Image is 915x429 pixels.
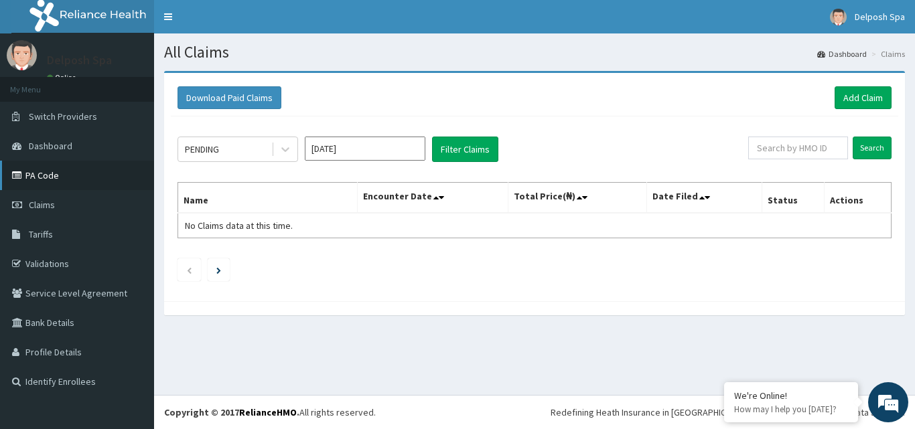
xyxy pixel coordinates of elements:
div: We're Online! [734,390,848,402]
th: Status [762,183,825,213]
div: Redefining Heath Insurance in [GEOGRAPHIC_DATA] using Telemedicine and Data Science! [551,406,905,419]
h1: All Claims [164,44,905,61]
span: Switch Providers [29,110,97,122]
a: RelianceHMO [239,406,297,418]
a: Previous page [186,264,192,276]
input: Select Month and Year [305,137,425,161]
span: Claims [29,199,55,211]
footer: All rights reserved. [154,395,915,429]
span: Tariffs [29,228,53,240]
div: PENDING [185,143,219,156]
p: How may I help you today? [734,404,848,415]
a: Dashboard [817,48,867,60]
span: No Claims data at this time. [185,220,293,232]
input: Search [853,137,892,159]
a: Add Claim [835,86,892,109]
th: Actions [824,183,891,213]
img: User Image [830,9,847,25]
th: Date Filed [647,183,762,213]
span: Delposh Spa [855,11,905,23]
img: User Image [7,40,37,70]
p: Delposh Spa [47,54,112,66]
th: Total Price(₦) [508,183,647,213]
input: Search by HMO ID [748,137,848,159]
li: Claims [868,48,905,60]
a: Next page [216,264,221,276]
button: Filter Claims [432,137,498,162]
button: Download Paid Claims [178,86,281,109]
strong: Copyright © 2017 . [164,406,299,418]
span: Dashboard [29,140,72,152]
a: Online [47,73,79,82]
th: Name [178,183,358,213]
th: Encounter Date [358,183,508,213]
